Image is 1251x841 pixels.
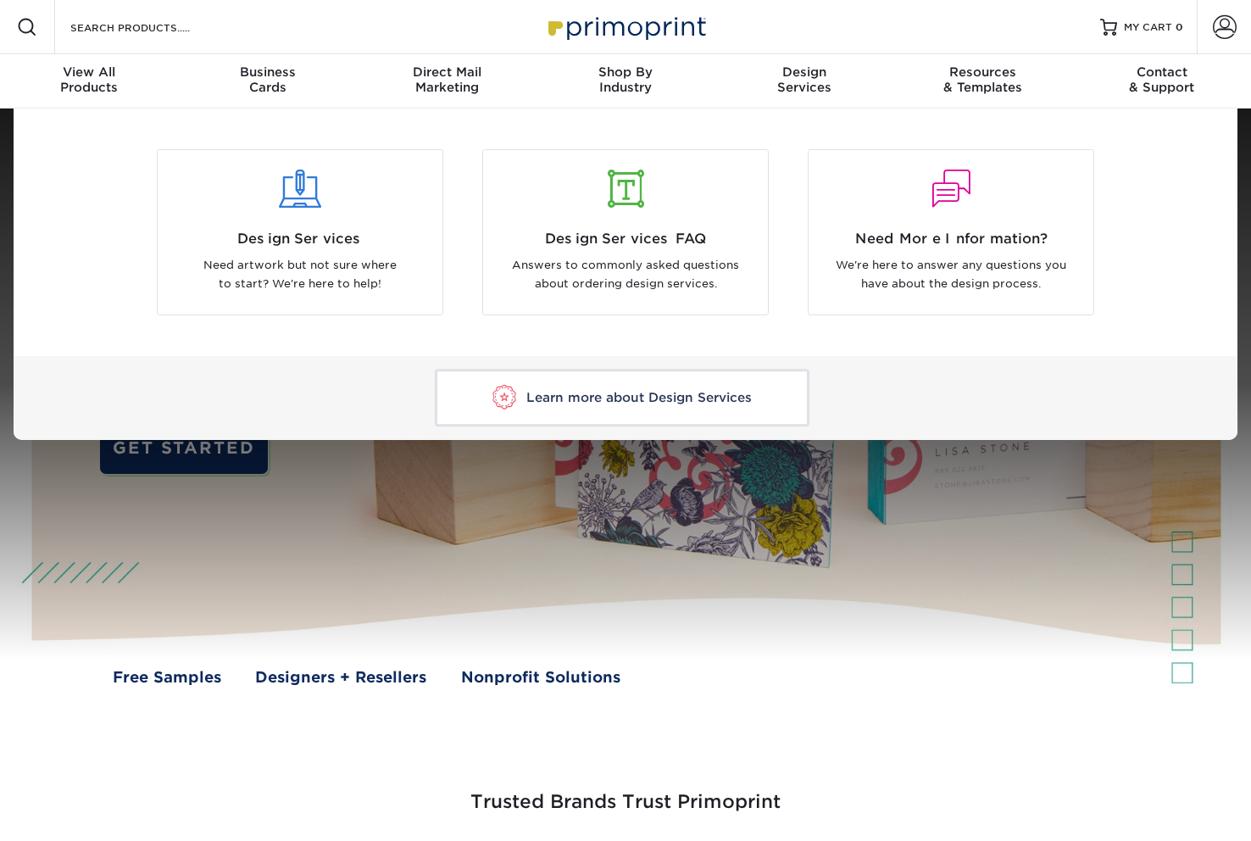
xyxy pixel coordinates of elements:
[526,390,752,405] span: Learn more about Design Services
[1072,64,1251,80] span: Contact
[475,149,776,315] a: Design Services FAQ Answers to commonly asked questions about ordering design services.
[1072,54,1251,109] a: Contact& Support
[801,149,1101,315] a: Need More Information? We're here to answer any questions you have about the design process.
[496,256,755,294] p: Answers to commonly asked questions about ordering design services.
[893,64,1072,80] span: Resources
[714,54,893,109] a: DesignServices
[1072,64,1251,95] div: & Support
[358,54,537,109] a: Direct MailMarketing
[179,64,358,80] span: Business
[130,750,1121,833] h3: Trusted Brands Trust Primoprint
[714,64,893,95] div: Services
[435,370,809,426] a: Learn more about Design Services
[537,54,715,109] a: Shop ByIndustry
[893,64,1072,95] div: & Templates
[179,64,358,95] div: Cards
[541,8,710,45] img: Primoprint
[461,666,620,689] a: Nonprofit Solutions
[170,229,430,249] span: Design Services
[150,149,450,315] a: Design Services Need artwork but not sure where to start? We're here to help!
[537,64,715,80] span: Shop By
[714,64,893,80] span: Design
[179,54,358,109] a: BusinessCards
[821,229,1081,249] span: Need More Information?
[537,64,715,95] div: Industry
[255,666,426,689] a: Designers + Resellers
[893,54,1072,109] a: Resources& Templates
[358,64,537,80] span: Direct Mail
[496,229,755,249] span: Design Services FAQ
[821,256,1081,294] p: We're here to answer any questions you have about the design process.
[1176,21,1183,33] span: 0
[113,666,221,689] a: Free Samples
[170,256,430,294] p: Need artwork but not sure where to start? We're here to help!
[358,64,537,95] div: Marketing
[1124,20,1172,35] span: MY CART
[69,17,234,37] input: SEARCH PRODUCTS.....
